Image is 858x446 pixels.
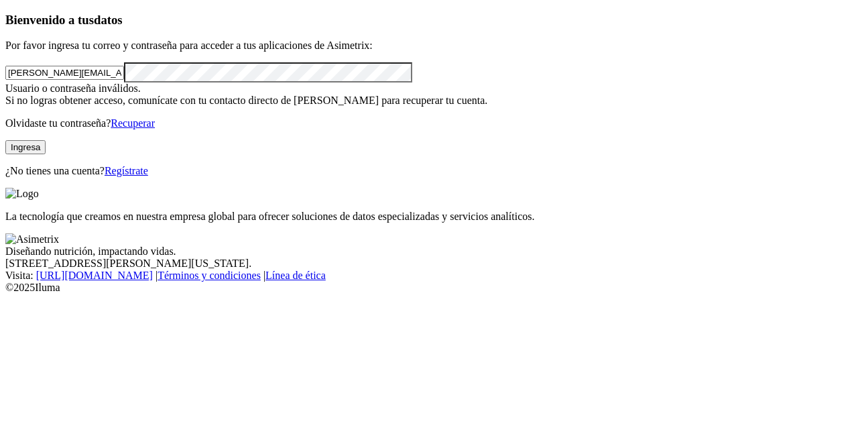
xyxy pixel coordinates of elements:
[5,13,853,27] h3: Bienvenido a tus
[5,40,853,52] p: Por favor ingresa tu correo y contraseña para acceder a tus aplicaciones de Asimetrix:
[94,13,123,27] span: datos
[5,140,46,154] button: Ingresa
[5,233,59,245] img: Asimetrix
[5,82,853,107] div: Usuario o contraseña inválidos. Si no logras obtener acceso, comunícate con tu contacto directo d...
[5,258,853,270] div: [STREET_ADDRESS][PERSON_NAME][US_STATE].
[5,117,853,129] p: Olvidaste tu contraseña?
[5,66,124,80] input: Tu correo
[265,270,326,281] a: Línea de ética
[158,270,261,281] a: Términos y condiciones
[5,270,853,282] div: Visita : | |
[5,245,853,258] div: Diseñando nutrición, impactando vidas.
[105,165,148,176] a: Regístrate
[5,211,853,223] p: La tecnología que creamos en nuestra empresa global para ofrecer soluciones de datos especializad...
[5,165,853,177] p: ¿No tienes una cuenta?
[111,117,155,129] a: Recuperar
[36,270,153,281] a: [URL][DOMAIN_NAME]
[5,188,39,200] img: Logo
[5,282,853,294] div: © 2025 Iluma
